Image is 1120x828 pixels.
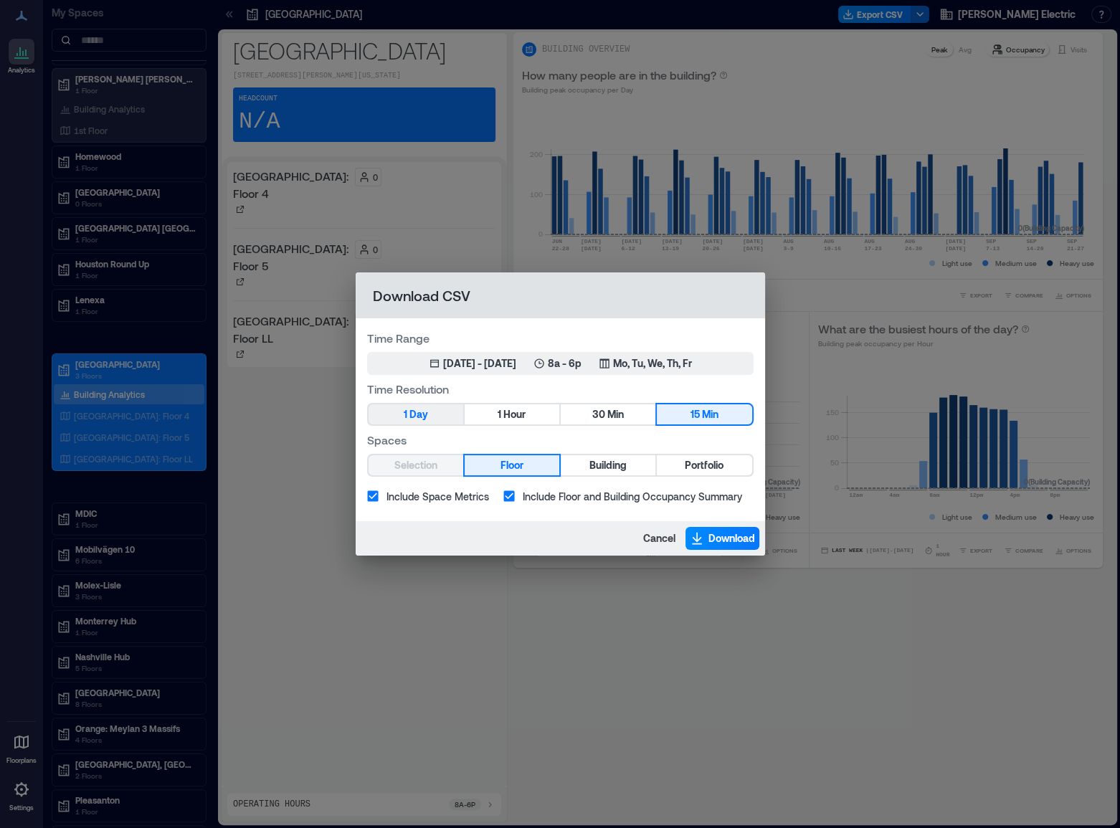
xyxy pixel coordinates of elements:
[639,527,680,550] button: Cancel
[465,455,559,475] button: Floor
[356,272,765,318] h2: Download CSV
[685,527,759,550] button: Download
[589,457,627,475] span: Building
[657,404,751,424] button: 15 Min
[561,455,655,475] button: Building
[465,404,559,424] button: 1 Hour
[592,406,605,424] span: 30
[367,381,754,397] label: Time Resolution
[685,457,723,475] span: Portfolio
[409,406,428,424] span: Day
[643,531,675,546] span: Cancel
[607,406,624,424] span: Min
[708,531,755,546] span: Download
[443,356,516,371] div: [DATE] - [DATE]
[613,356,692,371] p: Mo, Tu, We, Th, Fr
[404,406,407,424] span: 1
[523,489,742,504] span: Include Floor and Building Occupancy Summary
[500,457,523,475] span: Floor
[367,432,754,448] label: Spaces
[369,404,463,424] button: 1 Day
[367,352,754,375] button: [DATE] - [DATE]8a - 6pMo, Tu, We, Th, Fr
[548,356,582,371] p: 8a - 6p
[702,406,718,424] span: Min
[503,406,526,424] span: Hour
[386,489,489,504] span: Include Space Metrics
[498,406,501,424] span: 1
[367,330,754,346] label: Time Range
[561,404,655,424] button: 30 Min
[657,455,751,475] button: Portfolio
[690,406,700,424] span: 15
